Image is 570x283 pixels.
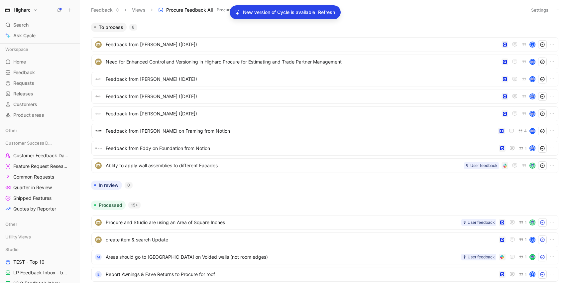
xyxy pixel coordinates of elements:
button: Procure Feedback AllProcure [155,5,242,15]
span: Feature Request Research [13,163,68,170]
span: Common Requests [13,174,54,180]
div: 🎙 User feedback [463,219,495,226]
span: 1 [525,146,527,150]
div: To process8 [88,23,562,175]
a: logoFeedback from [PERSON_NAME] ([DATE])L [91,37,558,52]
div: Other [3,125,77,135]
span: 1 [525,272,527,276]
span: 1 [525,255,527,259]
a: Quotes by Reporter [3,204,77,214]
button: HigharcHigharc [3,5,39,15]
span: Quarter in Review [13,184,52,191]
a: Shipped Features [3,193,77,203]
button: Settings [528,5,551,15]
div: Customer Success Dashboards [3,138,77,148]
span: create item & search Update [106,236,496,244]
div: Workspace [3,44,77,54]
a: Customers [3,99,77,109]
a: Ask Cycle [3,31,77,41]
div: Search [3,20,77,30]
div: Customer Success DashboardsCustomer Feedback DashboardFeature Request ResearchCommon RequestsQuar... [3,138,77,214]
button: 1 [517,253,528,261]
span: Feedback from [PERSON_NAME] on Framing from Notion [106,127,496,135]
span: Procure [217,7,232,13]
a: logoNeed for Enhanced Control and Versioning in Higharc Procure for Estimating and Trade Partner ... [91,55,558,69]
span: Product areas [13,112,44,118]
img: avatar [530,220,535,225]
a: LP Feedback Inbox - by Type [3,268,77,278]
img: avatar [530,94,535,99]
div: Studio [3,244,77,254]
span: Feedback from [PERSON_NAME] ([DATE]) [106,41,499,49]
a: Releases [3,89,77,99]
img: avatar [530,255,535,259]
img: logo [95,162,102,169]
button: 1 [517,219,528,226]
span: Utility Views [5,233,31,240]
a: logoFeedback from [PERSON_NAME] ([DATE])avatar [91,106,558,121]
span: Other [5,127,17,134]
span: Feedback from [PERSON_NAME] ([DATE]) [106,92,499,100]
button: 1 [517,145,528,152]
img: logo [95,236,102,243]
div: 15+ [128,202,141,209]
div: 🎙 User feedback [463,254,495,260]
button: Refresh [318,8,335,17]
span: Home [13,59,26,65]
span: 1 [525,220,527,224]
a: Common Requests [3,172,77,182]
img: avatar [530,146,535,151]
span: Procure and Studio are using an Area of Square Inches [106,218,459,226]
img: logo [95,59,102,65]
span: Need for Enhanced Control and Versioning in Higharc Procure for Estimating and Trade Partner Mana... [106,58,499,66]
div: Other [3,125,77,137]
img: avatar [530,129,535,133]
span: In review [99,182,119,189]
div: Other [3,219,77,231]
span: Quotes by Reporter [13,206,56,212]
a: TEST - Top 10 [3,257,77,267]
a: logoProcure and Studio are using an Area of Square Inches🎙 User feedback1avatar [91,215,558,230]
span: Ask Cycle [13,32,36,40]
span: Ablity to apply wall assemblies to different Facades [106,162,461,170]
div: 8 [129,24,137,31]
span: Feedback from Eddy on Foundation from Notion [106,144,496,152]
span: To process [99,24,123,31]
span: Customers [13,101,37,108]
a: Home [3,57,77,67]
img: logo [95,41,102,48]
div: Utility Views [3,232,77,242]
a: Requests [3,78,77,88]
img: logo [95,76,102,82]
span: Areas should go to [GEOGRAPHIC_DATA] on Voided walls (not room edges) [106,253,459,261]
img: logo [95,145,102,152]
a: logoFeedback from Eddy on Foundation from Notion1avatar [91,141,558,156]
span: Feedback [13,69,35,76]
span: Shipped Features [13,195,52,202]
button: Feedback [88,5,122,15]
a: MAreas should go to [GEOGRAPHIC_DATA] on Voided walls (not room edges)🎙 User feedback1avatar [91,250,558,264]
h1: Higharc [14,7,31,13]
span: LP Feedback Inbox - by Type [13,269,69,276]
span: Feedback from [PERSON_NAME] ([DATE]) [106,110,499,118]
img: logo [95,93,102,100]
span: Releases [13,90,33,97]
a: logoAblity to apply wall assemblies to different Facades🎙 User feedbackavatar [91,158,558,173]
img: avatar [530,111,535,116]
div: Other [3,219,77,229]
span: Search [13,21,29,29]
span: Workspace [5,46,28,53]
img: Higharc [4,7,11,13]
div: E [95,271,102,278]
img: avatar [530,60,535,64]
div: E [530,272,535,277]
div: Utility Views [3,232,77,244]
a: Feature Request Research [3,161,77,171]
span: Procure Feedback All [166,7,213,13]
span: Processed [99,202,122,209]
button: 1 [517,236,528,243]
a: logoFeedback from [PERSON_NAME] ([DATE])avatar [91,72,558,86]
button: 1 [517,271,528,278]
span: Requests [13,80,34,86]
div: 🎙 User feedback [465,162,498,169]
